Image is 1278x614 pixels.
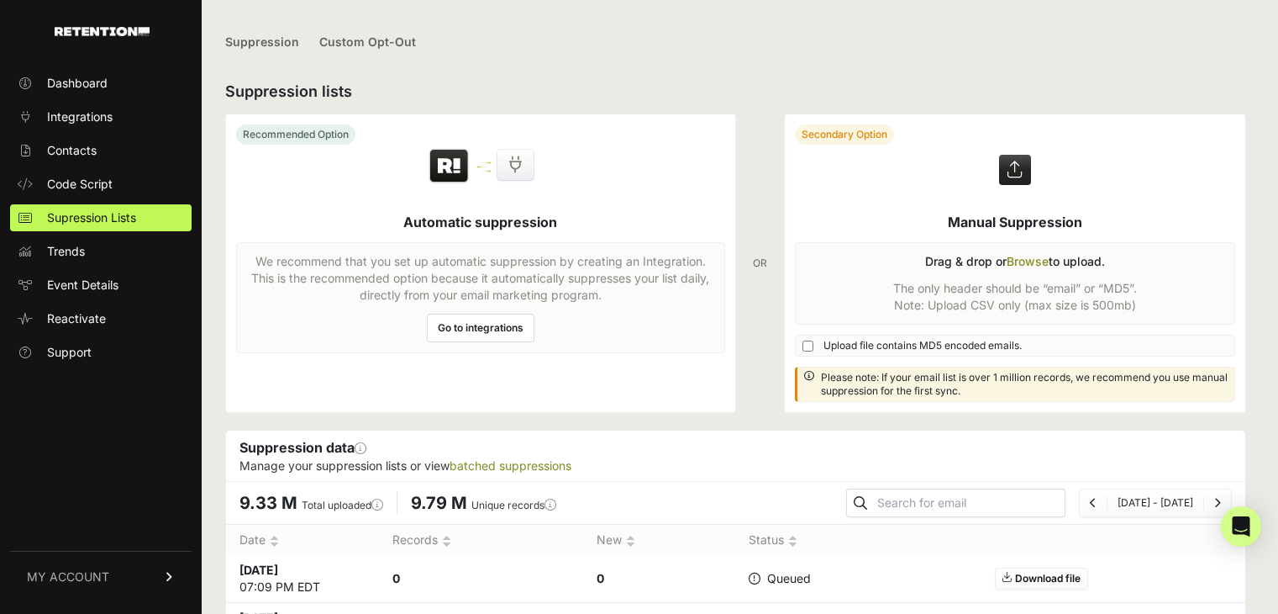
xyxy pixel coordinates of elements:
[392,571,400,585] strong: 0
[10,339,192,366] a: Support
[27,569,109,585] span: MY ACCOUNT
[735,525,841,556] th: Status
[10,204,192,231] a: Supression Lists
[788,535,797,548] img: no_sort-eaf950dc5ab64cae54d48a5578032e96f70b2ecb7d747501f34c8f2db400fb66.gif
[226,555,379,603] td: 07:09 PM EDT
[10,171,192,198] a: Code Script
[239,493,297,513] span: 9.33 M
[47,142,97,159] span: Contacts
[403,212,557,232] h5: Automatic suppression
[823,339,1022,352] span: Upload file contains MD5 encoded emails.
[10,70,192,97] a: Dashboard
[47,209,136,226] span: Supression Lists
[47,109,113,125] span: Integrations
[411,493,467,513] span: 9.79 M
[802,341,813,352] input: Upload file contains MD5 encoded emails.
[270,535,279,548] img: no_sort-eaf950dc5ab64cae54d48a5578032e96f70b2ecb7d747501f34c8f2db400fb66.gif
[239,458,1232,474] p: Manage your suppression lists or view
[319,24,416,63] a: Custom Opt-Out
[477,161,491,164] img: integration
[225,24,299,63] a: Suppression
[47,75,108,92] span: Dashboard
[626,535,635,548] img: no_sort-eaf950dc5ab64cae54d48a5578032e96f70b2ecb7d747501f34c8f2db400fb66.gif
[226,431,1245,481] div: Suppression data
[753,114,767,413] div: OR
[749,570,811,587] span: Queued
[1090,496,1097,509] a: Previous
[10,137,192,164] a: Contacts
[1079,489,1232,517] nav: Page navigation
[47,277,118,294] span: Event Details
[583,525,736,556] th: New
[47,243,85,260] span: Trends
[47,310,106,327] span: Reactivate
[1221,506,1261,547] div: Open Intercom Messenger
[428,148,471,185] img: Retention
[10,272,192,299] a: Event Details
[247,253,714,304] p: We recommend that you set up automatic suppression by creating an Integration. This is the recomm...
[477,166,491,168] img: integration
[450,458,571,473] a: batched suppressions
[597,571,604,585] strong: 0
[225,80,1246,103] h2: Suppression lists
[10,551,192,602] a: MY ACCOUNT
[995,568,1088,590] a: Download file
[47,344,92,361] span: Support
[442,535,451,548] img: no_sort-eaf950dc5ab64cae54d48a5578032e96f70b2ecb7d747501f34c8f2db400fb66.gif
[379,525,583,556] th: Records
[874,491,1065,515] input: Search for email
[10,103,192,130] a: Integrations
[239,563,278,577] strong: [DATE]
[10,238,192,265] a: Trends
[10,305,192,332] a: Reactivate
[1214,496,1221,509] a: Next
[427,314,534,342] a: Go to integrations
[471,499,556,511] label: Unique records
[1107,496,1203,510] li: [DATE] - [DATE]
[236,124,355,145] div: Recommended Option
[47,176,113,193] span: Code Script
[477,170,491,172] img: integration
[55,27,150,36] img: Retention.com
[226,525,379,556] th: Date
[302,499,383,511] label: Total uploaded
